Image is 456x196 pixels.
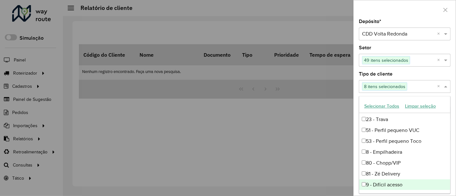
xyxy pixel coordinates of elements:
label: Depósito [359,18,381,25]
div: 53 - Perfil pequeno Toco [359,136,451,147]
div: 51 - Perfil pequeno VUC [359,125,451,136]
div: 8 - Empilhadeira [359,147,451,158]
button: Limpar seleção [402,101,439,111]
div: 81 - Zé Delivery [359,168,451,179]
button: Selecionar Todos [361,101,402,111]
span: 8 itens selecionados [362,83,407,90]
div: 9 - Difícil acesso [359,179,451,190]
span: Clear all [437,30,443,38]
div: 80 - Chopp/VIP [359,158,451,168]
label: Setor [359,44,371,52]
ng-dropdown-panel: Options list [359,96,451,194]
div: 23 - Trava [359,114,451,125]
span: 49 itens selecionados [362,56,410,64]
label: Tipo de cliente [359,70,393,78]
span: Clear all [437,83,443,90]
span: Clear all [437,56,443,64]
